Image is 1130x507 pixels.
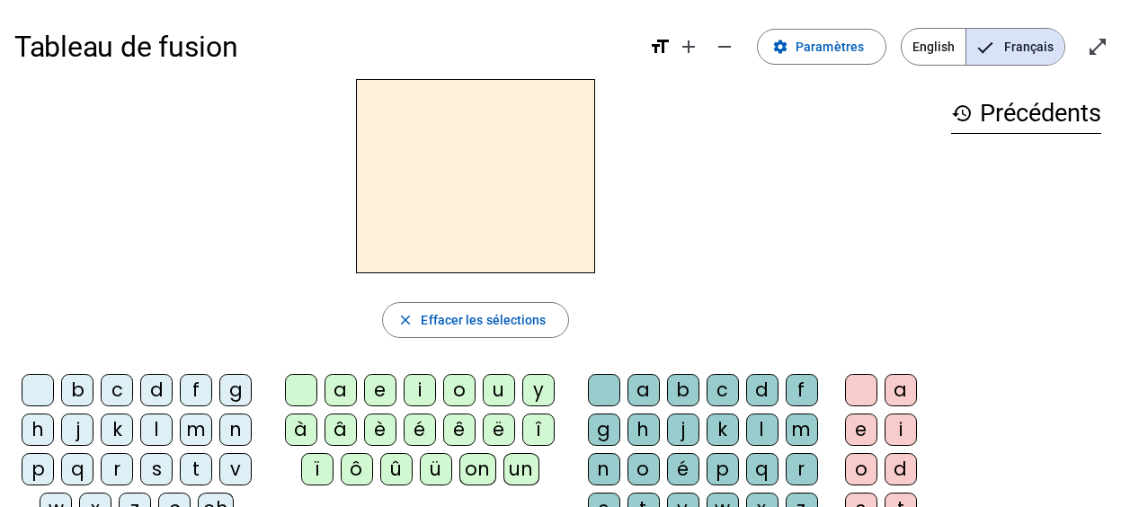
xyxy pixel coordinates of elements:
div: u [483,374,515,406]
mat-icon: add [678,36,699,58]
div: r [101,453,133,485]
div: d [885,453,917,485]
div: a [885,374,917,406]
div: o [443,374,476,406]
div: î [522,414,555,446]
div: e [845,414,877,446]
mat-icon: settings [772,39,788,55]
div: r [786,453,818,485]
button: Entrer en plein écran [1080,29,1116,65]
div: ê [443,414,476,446]
mat-icon: remove [714,36,735,58]
span: English [902,29,965,65]
div: b [667,374,699,406]
div: y [522,374,555,406]
div: é [667,453,699,485]
button: Augmenter la taille de la police [671,29,707,65]
div: f [180,374,212,406]
h3: Précédents [951,93,1101,134]
div: i [404,374,436,406]
div: a [627,374,660,406]
button: Paramètres [757,29,886,65]
div: q [746,453,779,485]
div: ô [341,453,373,485]
div: b [61,374,93,406]
div: c [707,374,739,406]
div: f [786,374,818,406]
div: à [285,414,317,446]
button: Diminuer la taille de la police [707,29,743,65]
div: d [140,374,173,406]
div: l [140,414,173,446]
div: j [61,414,93,446]
div: k [101,414,133,446]
div: è [364,414,396,446]
div: é [404,414,436,446]
div: s [140,453,173,485]
div: g [219,374,252,406]
div: p [707,453,739,485]
div: a [325,374,357,406]
div: h [22,414,54,446]
div: ë [483,414,515,446]
mat-icon: open_in_full [1087,36,1108,58]
div: t [180,453,212,485]
div: p [22,453,54,485]
div: ü [420,453,452,485]
span: Paramètres [796,36,864,58]
div: h [627,414,660,446]
div: on [459,453,496,485]
div: un [503,453,539,485]
span: Français [966,29,1064,65]
div: i [885,414,917,446]
div: q [61,453,93,485]
div: m [180,414,212,446]
div: n [219,414,252,446]
div: ï [301,453,334,485]
mat-icon: format_size [649,36,671,58]
div: n [588,453,620,485]
div: m [786,414,818,446]
div: k [707,414,739,446]
span: Effacer les sélections [421,309,546,331]
div: j [667,414,699,446]
button: Effacer les sélections [382,302,568,338]
div: c [101,374,133,406]
mat-button-toggle-group: Language selection [901,28,1065,66]
div: o [845,453,877,485]
div: v [219,453,252,485]
div: â [325,414,357,446]
div: d [746,374,779,406]
div: g [588,414,620,446]
mat-icon: history [951,102,973,124]
div: o [627,453,660,485]
div: l [746,414,779,446]
div: e [364,374,396,406]
h1: Tableau de fusion [14,18,635,76]
mat-icon: close [397,312,414,328]
div: û [380,453,413,485]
